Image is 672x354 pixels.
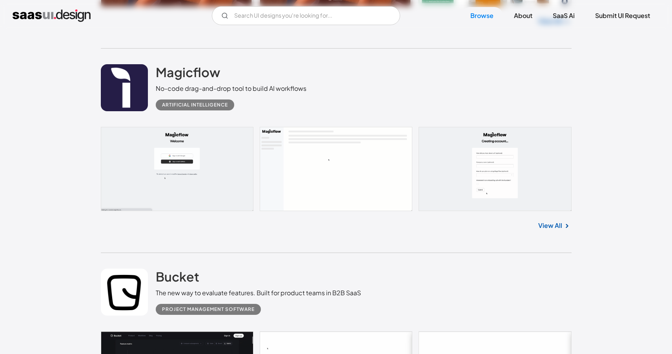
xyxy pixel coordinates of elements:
[461,7,503,24] a: Browse
[156,269,199,284] h2: Bucket
[156,288,361,298] div: The new way to evaluate features. Built for product teams in B2B SaaS
[156,64,220,80] h2: Magicflow
[162,100,228,110] div: Artificial Intelligence
[13,9,91,22] a: home
[156,269,199,288] a: Bucket
[504,7,542,24] a: About
[543,7,584,24] a: SaaS Ai
[586,7,659,24] a: Submit UI Request
[212,6,400,25] input: Search UI designs you're looking for...
[156,84,306,93] div: No-code drag-and-drop tool to build AI workflows
[538,221,562,230] a: View All
[212,6,400,25] form: Email Form
[162,305,255,314] div: Project Management Software
[156,64,220,84] a: Magicflow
